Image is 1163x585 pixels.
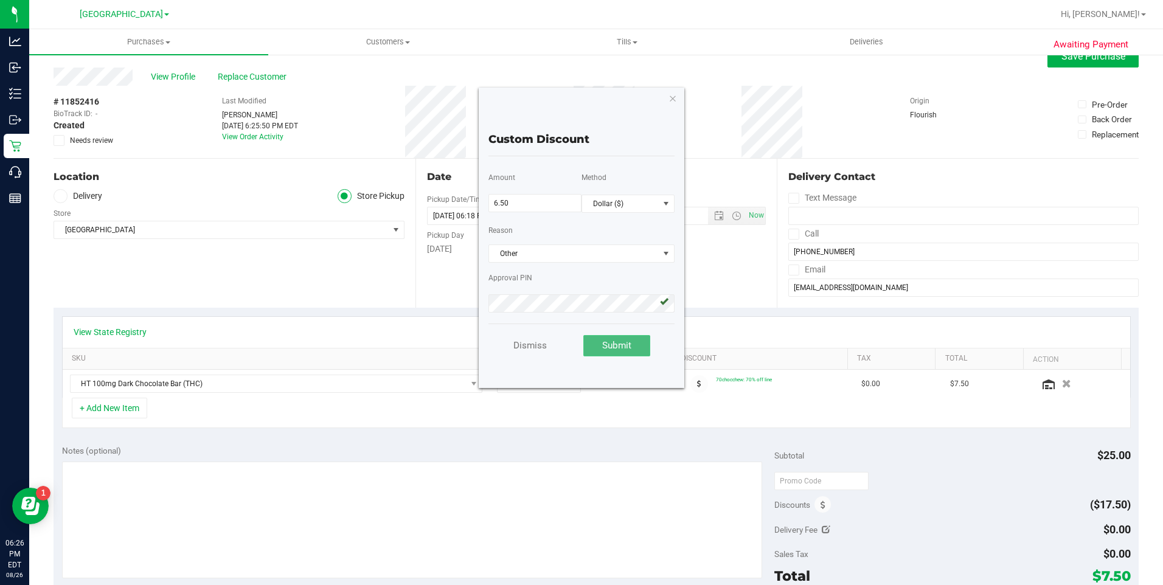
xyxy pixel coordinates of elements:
[427,194,486,205] label: Pickup Date/Time
[602,340,631,351] span: Submit
[54,208,71,219] label: Store
[222,109,298,120] div: [PERSON_NAME]
[488,167,515,189] label: Amount
[659,245,674,262] span: select
[9,140,21,152] inline-svg: Retail
[1054,38,1128,52] span: Awaiting Payment
[508,29,747,55] a: Tills
[9,61,21,74] inline-svg: Inbound
[72,354,481,364] a: SKU
[54,95,99,108] span: # 11852416
[1103,523,1131,536] span: $0.00
[861,378,880,390] span: $0.00
[222,133,283,141] a: View Order Activity
[9,35,21,47] inline-svg: Analytics
[9,88,21,100] inline-svg: Inventory
[950,378,969,390] span: $7.50
[62,446,121,455] span: Notes (optional)
[54,119,85,132] span: Created
[747,29,986,55] a: Deliveries
[1097,449,1131,462] span: $25.00
[822,525,830,534] i: Edit Delivery Fee
[222,95,266,106] label: Last Modified
[54,170,404,184] div: Location
[774,567,810,584] span: Total
[583,335,650,357] button: Submit
[1092,567,1131,584] span: $7.50
[488,267,532,289] label: Approval PIN
[582,195,659,212] span: Dollar ($)
[427,230,464,241] label: Pickup Day
[833,36,900,47] span: Deliveries
[1047,46,1139,67] button: Save Purchase
[72,398,147,418] button: + Add New Item
[427,243,766,255] div: [DATE]
[1092,99,1128,111] div: Pre-Order
[774,451,804,460] span: Subtotal
[774,472,869,490] input: Promo Code
[581,167,606,189] label: Method
[1092,128,1139,140] div: Replacement
[9,114,21,126] inline-svg: Outbound
[1061,50,1125,62] span: Save Purchase
[488,134,675,146] h4: Custom Discount
[857,354,931,364] a: Tax
[12,488,49,524] iframe: Resource center
[71,375,467,392] span: HT 100mg Dark Chocolate Bar (THC)
[268,29,507,55] a: Customers
[1092,113,1132,125] div: Back Order
[1023,348,1121,370] th: Action
[427,170,766,184] div: Date
[788,207,1139,225] input: Format: (999) 999-9999
[1090,498,1131,511] span: ($17.50)
[509,36,746,47] span: Tills
[389,221,404,238] span: select
[74,326,147,338] a: View State Registry
[36,486,50,500] iframe: Resource center unread badge
[9,192,21,204] inline-svg: Reports
[269,36,507,47] span: Customers
[222,120,298,131] div: [DATE] 6:25:50 PM EDT
[29,29,268,55] a: Purchases
[774,494,810,516] span: Discounts
[80,9,163,19] span: [GEOGRAPHIC_DATA]
[70,135,113,146] span: Needs review
[709,211,729,221] span: Open the date view
[488,220,513,241] label: Reason
[910,109,971,120] div: Flourish
[9,166,21,178] inline-svg: Call Center
[774,525,818,535] span: Delivery Fee
[54,108,92,119] span: BioTrack ID:
[788,243,1139,261] input: Format: (999) 999-9999
[726,211,747,221] span: Open the time view
[29,36,268,47] span: Purchases
[681,354,842,364] a: Discount
[788,261,825,279] label: Email
[910,95,929,106] label: Origin
[5,538,24,570] p: 06:26 PM EDT
[788,170,1139,184] div: Delivery Contact
[338,189,404,203] label: Store Pickup
[788,225,819,243] label: Call
[95,108,97,119] span: -
[774,549,808,559] span: Sales Tax
[746,207,766,224] span: Set Current date
[54,221,389,238] span: [GEOGRAPHIC_DATA]
[1061,9,1140,19] span: Hi, [PERSON_NAME]!
[489,245,659,262] span: Other
[218,71,291,83] span: Replace Customer
[151,71,200,83] span: View Profile
[945,354,1019,364] a: Total
[513,339,547,353] a: Dismiss
[1103,547,1131,560] span: $0.00
[54,189,102,203] label: Delivery
[70,375,482,393] span: NO DATA FOUND
[788,189,856,207] label: Text Message
[716,376,772,382] span: 70chocchew: 70% off line
[5,570,24,580] p: 08/26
